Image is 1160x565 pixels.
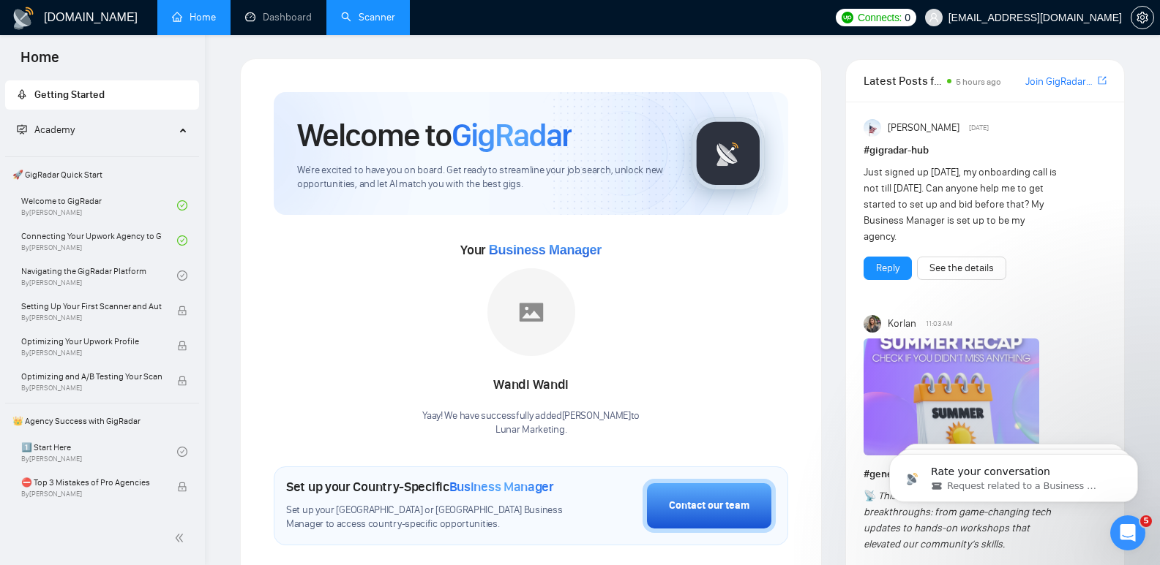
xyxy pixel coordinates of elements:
[692,117,765,190] img: gigradar-logo.png
[21,334,162,349] span: Optimizing Your Upwork Profile
[864,338,1039,455] img: F09CV3P1UE7-Summer%20recap.png
[643,479,776,533] button: Contact our team
[177,447,187,457] span: check-circle
[34,88,105,101] span: Getting Started
[21,384,162,393] span: By [PERSON_NAME]
[177,376,187,386] span: lock
[926,317,953,330] span: 11:03 AM
[888,316,916,332] span: Korlan
[422,373,640,398] div: Wandi Wandi
[177,341,187,351] span: lock
[842,12,853,23] img: upwork-logo.png
[297,164,668,192] span: We're excited to have you on board. Get ready to streamline your job search, unlock new opportuni...
[864,164,1058,245] div: Just signed up [DATE], my onboarding call is not till [DATE]. Can anyone help me to get started t...
[864,119,881,137] img: Anisuzzaman Khan
[864,72,943,90] span: Latest Posts from the GigRadar Community
[876,260,899,276] a: Reply
[21,349,162,357] span: By [PERSON_NAME]
[422,423,640,437] p: Lunar Marketing .
[1140,515,1152,527] span: 5
[17,124,27,134] span: fund-projection-screen
[956,77,1001,87] span: 5 hours ago
[1098,75,1107,86] span: export
[858,10,902,26] span: Connects:
[21,224,177,257] a: Connecting Your Upwork Agency to GigRadarBy[PERSON_NAME]
[7,406,198,436] span: 👑 Agency Success with GigRadar
[21,259,177,292] a: Navigating the GigRadar PlatformBy[PERSON_NAME]
[1110,515,1145,550] iframe: Intercom live chat
[9,47,71,77] span: Home
[864,315,881,333] img: Korlan
[929,260,994,276] a: See the details
[7,160,198,189] span: 🚀 GigRadar Quick Start
[452,115,572,155] span: GigRadar
[487,268,575,356] img: placeholder.png
[669,498,749,514] div: Contact our team
[172,11,216,23] a: homeHome
[12,7,35,30] img: logo
[17,89,27,99] span: rocket
[864,466,1107,482] h1: # general
[864,490,876,502] span: 📡
[864,257,912,280] button: Reply
[177,270,187,281] span: check-circle
[177,482,187,492] span: lock
[21,436,177,468] a: 1️⃣ Start HereBy[PERSON_NAME]
[929,12,939,23] span: user
[17,124,75,136] span: Academy
[969,121,989,134] span: [DATE]
[297,115,572,155] h1: Welcome to
[21,369,162,384] span: Optimizing and A/B Testing Your Scanner for Better Results
[341,11,395,23] a: searchScanner
[177,235,187,246] span: check-circle
[864,143,1107,159] h1: # gigradar-hub
[489,243,602,257] span: Business Manager
[174,531,189,545] span: double-left
[21,189,177,221] a: Welcome to GigRadarBy[PERSON_NAME]
[867,423,1160,526] iframe: Intercom notifications message
[21,510,162,525] span: 🌚 Rookie Traps for New Agencies
[21,490,162,498] span: By [PERSON_NAME]
[1131,12,1153,23] span: setting
[1025,74,1095,90] a: Join GigRadar Slack Community
[888,120,959,136] span: [PERSON_NAME]
[286,504,569,531] span: Set up your [GEOGRAPHIC_DATA] or [GEOGRAPHIC_DATA] Business Manager to access country-specific op...
[1131,12,1154,23] a: setting
[34,124,75,136] span: Academy
[422,409,640,437] div: Yaay! We have successfully added [PERSON_NAME] to
[1098,74,1107,88] a: export
[177,200,187,211] span: check-circle
[245,11,312,23] a: dashboardDashboard
[21,475,162,490] span: ⛔ Top 3 Mistakes of Pro Agencies
[21,314,162,322] span: By [PERSON_NAME]
[449,479,554,495] span: Business Manager
[177,306,187,316] span: lock
[917,257,1006,280] button: See the details
[21,299,162,314] span: Setting Up Your First Scanner and Auto-Bidder
[5,80,199,110] li: Getting Started
[460,242,602,258] span: Your
[1131,6,1154,29] button: setting
[905,10,910,26] span: 0
[286,479,554,495] h1: Set up your Country-Specific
